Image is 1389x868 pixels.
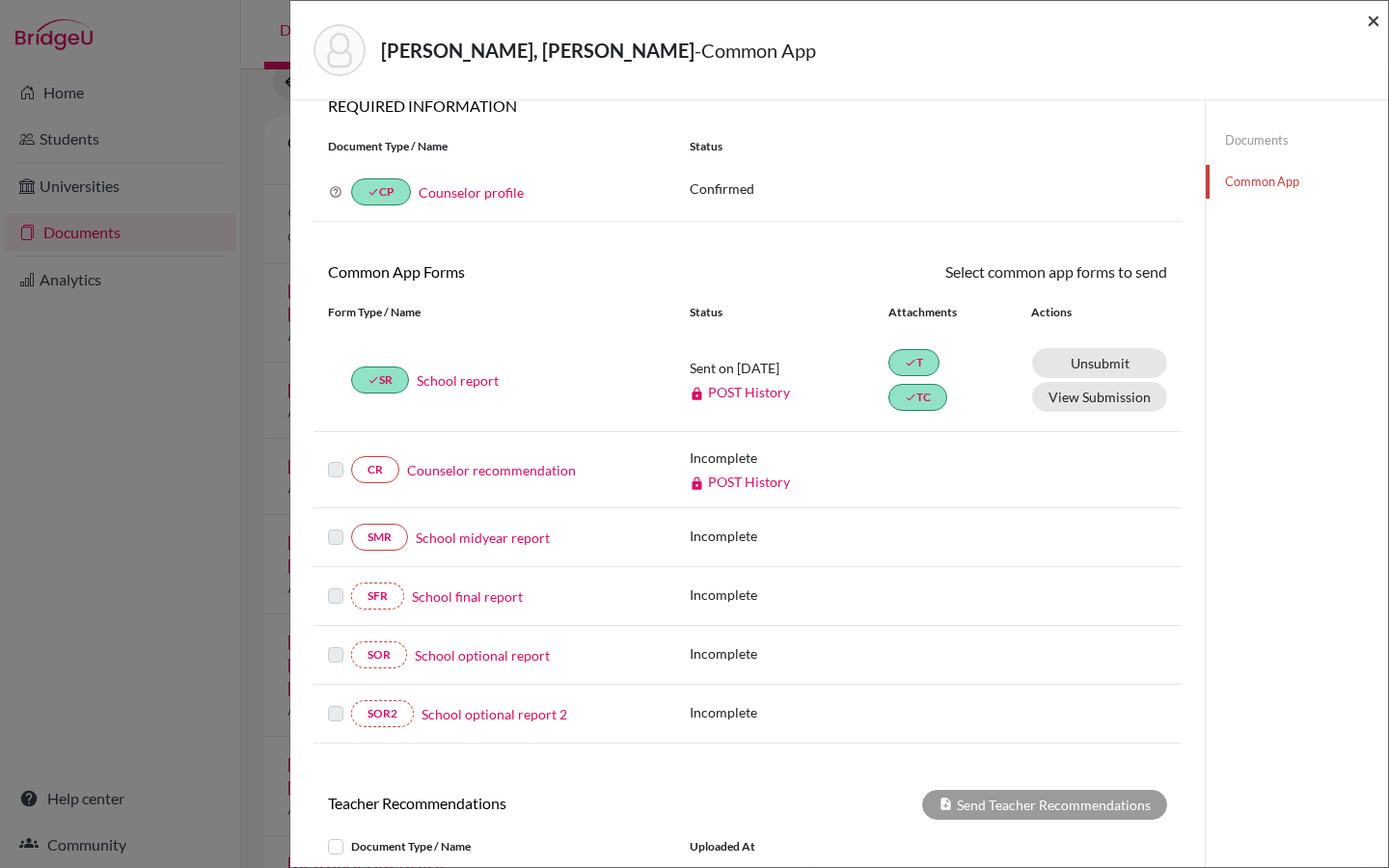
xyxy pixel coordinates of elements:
div: Actions [1008,304,1128,321]
a: doneSR [351,366,409,393]
p: Confirmed [690,178,1167,199]
a: School optional report 2 [422,704,567,724]
a: SMR [351,524,408,551]
a: doneTC [888,384,947,411]
a: SOR [351,641,407,668]
p: Incomplete [690,526,888,546]
a: SOR2 [351,700,414,727]
a: doneCP [351,178,411,205]
a: Counselor profile [419,184,524,201]
div: Status [690,304,888,321]
a: POST History [690,474,790,490]
p: Sent on [DATE] [690,358,888,378]
span: × [1367,6,1380,34]
p: Incomplete [690,643,888,664]
a: Common App [1206,165,1388,199]
a: CR [351,456,399,483]
div: Select common app forms to send [748,260,1182,284]
a: School report [417,370,499,391]
div: Uploaded at [675,835,965,858]
span: - Common App [694,39,816,62]
i: done [368,186,379,198]
a: SFR [351,583,404,610]
a: Counselor recommendation [407,460,576,480]
h6: REQUIRED INFORMATION [313,96,1182,115]
strong: [PERSON_NAME], [PERSON_NAME] [381,39,694,62]
a: School midyear report [416,528,550,548]
p: Incomplete [690,448,888,468]
div: Attachments [888,304,1008,321]
i: done [368,374,379,386]
button: View Submission [1032,382,1167,412]
h6: Common App Forms [313,262,748,281]
p: Incomplete [690,702,888,722]
a: School optional report [415,645,550,665]
div: Status [675,138,1182,155]
div: Form Type / Name [313,304,675,321]
h6: Teacher Recommendations [313,794,748,812]
a: doneT [888,349,940,376]
div: Document Type / Name [313,835,675,858]
a: Unsubmit [1032,348,1167,378]
i: done [905,357,916,368]
div: Send Teacher Recommendations [922,790,1167,820]
a: School final report [412,586,523,607]
div: Document Type / Name [313,138,675,155]
p: Incomplete [690,584,888,605]
i: done [905,392,916,403]
button: Close [1367,9,1380,32]
a: POST History [690,384,790,400]
a: Documents [1206,123,1388,157]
